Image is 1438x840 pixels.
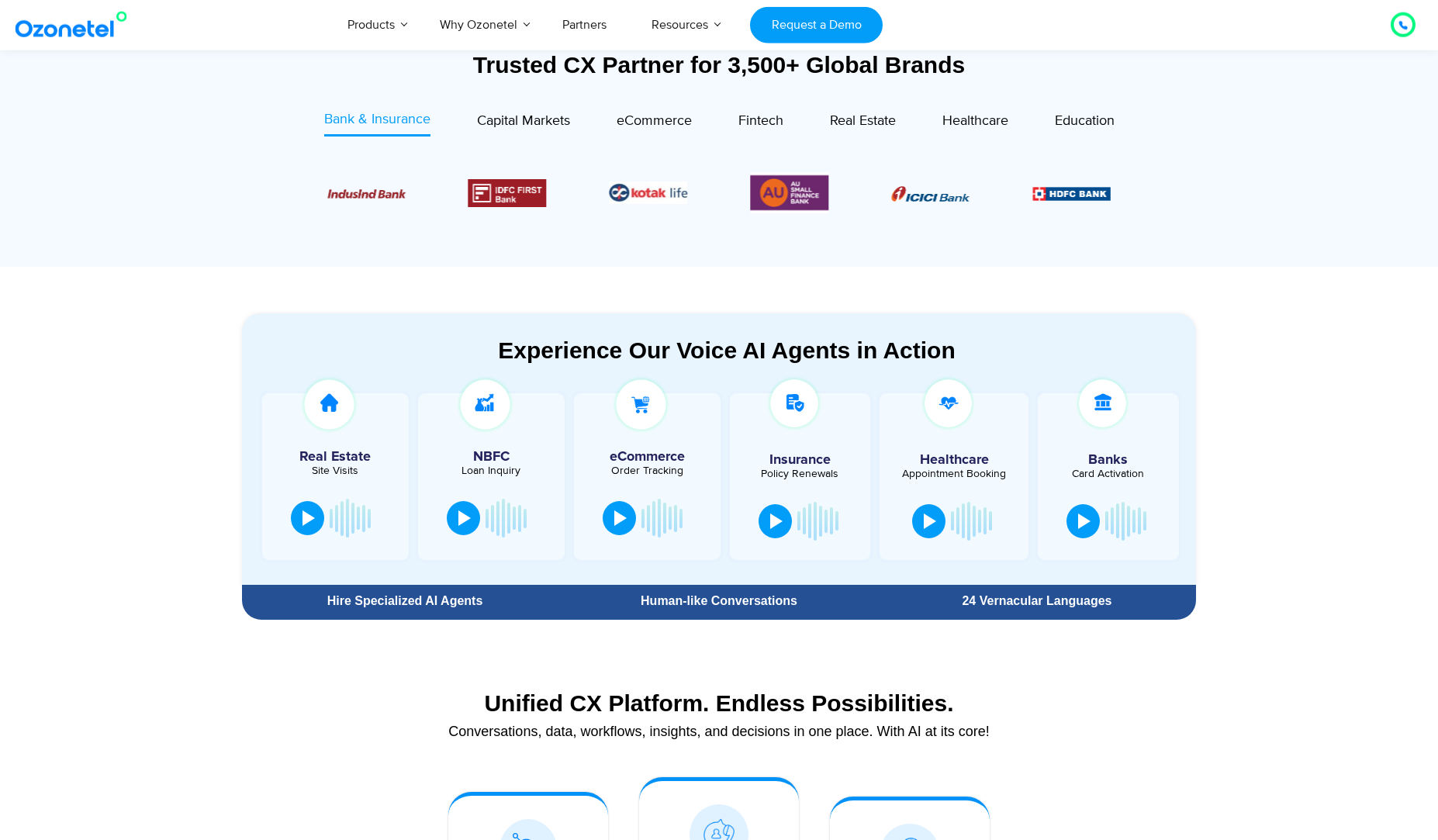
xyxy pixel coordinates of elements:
span: Fintech [738,112,783,130]
a: Fintech [738,109,783,137]
h5: Banks [1046,453,1171,467]
span: Education [1055,112,1115,130]
div: 24 Vernacular Languages [886,595,1188,607]
h5: NBFC [426,450,557,464]
div: Card Activation [1046,468,1171,479]
div: Human-like Conversations [568,595,870,607]
a: Education [1055,109,1115,137]
span: Real Estate [830,112,896,130]
div: Policy Renewals [738,468,863,479]
div: Image Carousel [327,172,1111,213]
h5: Insurance [738,453,863,467]
div: Hire Specialized AI Agents [250,595,560,607]
div: 1 / 6 [891,184,970,202]
img: Picture26.jpg [610,181,688,204]
div: 6 / 6 [750,172,828,213]
div: Order Tracking [582,465,713,476]
div: 3 / 6 [327,184,406,202]
div: 5 / 6 [610,181,688,204]
div: 2 / 6 [1032,184,1111,202]
span: eCommerce [617,112,692,130]
div: Conversations, data, workflows, insights, and decisions in one place. With AI at its core! [250,724,1188,738]
a: Capital Markets [477,109,570,137]
h5: eCommerce [582,450,713,464]
img: Picture13.png [750,172,828,213]
span: Capital Markets [477,112,570,130]
img: Picture9.png [1032,187,1111,200]
span: Bank & Insurance [324,111,430,128]
img: Picture12.png [468,179,547,207]
img: Picture8.png [891,186,970,202]
div: Loan Inquiry [426,465,557,476]
a: eCommerce [617,109,692,137]
span: Healthcare [942,112,1008,130]
div: Trusted CX Partner for 3,500+ Global Brands [242,51,1196,78]
div: Experience Our Voice AI Agents in Action [258,337,1196,364]
div: Appointment Booking [891,468,1017,479]
div: Unified CX Platform. Endless Possibilities. [250,690,1188,717]
a: Real Estate [830,109,896,137]
h5: Healthcare [891,453,1017,467]
a: Bank & Insurance [324,109,430,137]
div: Site Visits [270,465,401,476]
h5: Real Estate [270,450,401,464]
div: 4 / 6 [468,179,547,207]
img: Picture10.png [327,189,406,199]
a: Request a Demo [750,7,883,43]
a: Healthcare [942,109,1008,137]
